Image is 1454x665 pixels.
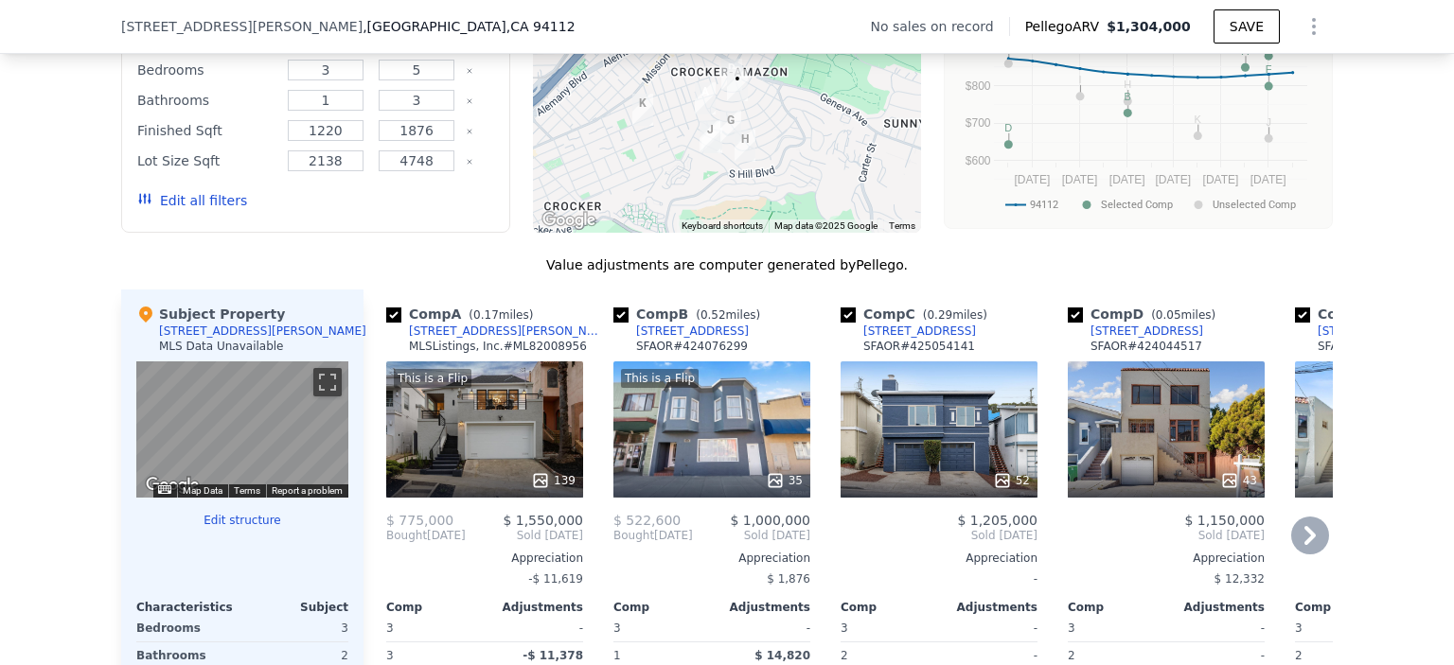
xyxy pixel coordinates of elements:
div: 260 Curtis St [687,75,723,122]
div: 139 [531,471,576,490]
div: Adjustments [712,600,810,615]
div: Subject [242,600,348,615]
a: Report a problem [272,485,343,496]
a: [STREET_ADDRESS] [613,324,749,339]
text: [DATE] [1155,173,1191,186]
div: Adjustments [939,600,1037,615]
div: - [841,566,1037,592]
div: Comp [1295,600,1393,615]
button: Keyboard shortcuts [682,219,763,233]
text: I [1078,74,1081,85]
text: D [1004,122,1012,133]
text: [DATE] [1250,173,1286,186]
a: [STREET_ADDRESS][PERSON_NAME] [386,324,606,339]
div: Value adjustments are computer generated by Pellego . [121,255,1333,274]
span: Sold [DATE] [466,528,583,543]
button: Clear [466,97,473,105]
span: 0.29 [927,308,952,322]
div: - [488,615,583,641]
span: 3 [1068,621,1075,635]
span: Sold [DATE] [693,528,810,543]
button: Edit structure [136,513,348,528]
div: [STREET_ADDRESS] [1090,324,1203,339]
text: Unselected Comp [1213,199,1296,211]
span: , CA 94112 [506,19,576,34]
div: Comp [1068,600,1166,615]
span: -$ 11,378 [523,649,583,662]
div: Appreciation [386,551,583,566]
div: - [1170,615,1265,641]
a: Terms [234,485,260,496]
div: Comp C [841,305,995,324]
span: 0.17 [473,308,499,322]
span: 0.52 [700,308,726,322]
div: 35 [766,471,803,490]
div: Comp A [386,305,541,324]
text: Selected Comp [1101,199,1173,211]
div: 283 Polaris Way [692,113,728,160]
div: 136 Cordova St [719,61,755,109]
div: Appreciation [841,551,1037,566]
span: $ 14,820 [754,649,810,662]
span: $1,304,000 [1107,19,1191,34]
div: [STREET_ADDRESS] [1318,324,1430,339]
div: Comp D [1068,305,1223,324]
div: 3 [246,615,348,641]
div: This is a Flip [621,369,699,388]
div: 274 Canyon Dr [727,122,763,169]
div: SFAOR # 425045257 [1318,339,1429,354]
text: [DATE] [1203,173,1239,186]
span: Pellego ARV [1025,17,1108,36]
button: Map Data [183,484,222,498]
span: $ 775,000 [386,513,453,528]
span: $ 1,550,000 [503,513,583,528]
div: Subject Property [136,305,285,324]
div: [DATE] [613,528,693,543]
div: Comp [386,600,485,615]
span: 3 [1295,621,1303,635]
text: $600 [966,154,991,167]
span: ( miles) [915,308,995,322]
span: Sold [DATE] [841,528,1037,543]
span: , [GEOGRAPHIC_DATA] [363,17,575,36]
div: [STREET_ADDRESS] [863,324,976,339]
div: MLSListings, Inc. # ML82008956 [409,339,587,354]
div: [STREET_ADDRESS] [636,324,749,339]
a: [STREET_ADDRESS] [1295,324,1430,339]
text: $700 [966,116,991,130]
text: A [1242,45,1250,57]
a: Open this area in Google Maps (opens a new window) [538,208,600,233]
div: Bedrooms [136,615,239,641]
div: Comp E [1295,305,1448,324]
span: Sold [DATE] [1068,528,1265,543]
span: ( miles) [688,308,768,322]
a: [STREET_ADDRESS] [841,324,976,339]
button: Clear [466,158,473,166]
div: 43 [1220,471,1257,490]
div: Adjustments [1166,600,1265,615]
span: [STREET_ADDRESS][PERSON_NAME] [121,17,363,36]
div: Comp [613,600,712,615]
span: 3 [386,621,394,635]
div: SFAOR # 424076299 [636,339,748,354]
div: SFAOR # 425054141 [863,339,975,354]
span: 3 [613,621,621,635]
a: [STREET_ADDRESS] [1068,324,1203,339]
div: Appreciation [1068,551,1265,566]
text: H [1124,79,1131,90]
text: F [1266,63,1272,75]
text: B [1125,91,1131,102]
text: K [1195,114,1202,125]
span: Map data ©2025 Google [774,220,878,231]
text: 94112 [1030,199,1058,211]
img: Google [141,473,204,498]
button: Clear [466,128,473,135]
span: $ 1,000,000 [730,513,810,528]
a: Open this area in Google Maps (opens a new window) [141,473,204,498]
text: [DATE] [1109,173,1145,186]
div: [DATE] [386,528,466,543]
div: Adjustments [485,600,583,615]
div: This is a Flip [394,369,471,388]
button: Show Options [1295,8,1333,45]
div: Comp [841,600,939,615]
